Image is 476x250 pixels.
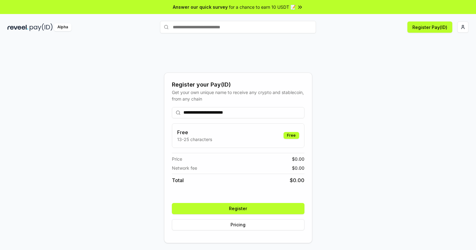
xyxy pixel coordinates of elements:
[172,89,304,102] div: Get your own unique name to receive any crypto and stablecoin, from any chain
[407,21,452,33] button: Register Pay(ID)
[172,165,197,171] span: Network fee
[173,4,228,10] span: Answer our quick survey
[292,165,304,171] span: $ 0.00
[172,80,304,89] div: Register your Pay(ID)
[172,177,184,184] span: Total
[284,132,299,139] div: Free
[172,219,304,230] button: Pricing
[177,136,212,143] p: 13-25 characters
[172,203,304,214] button: Register
[290,177,304,184] span: $ 0.00
[177,129,212,136] h3: Free
[172,156,182,162] span: Price
[30,23,53,31] img: pay_id
[229,4,296,10] span: for a chance to earn 10 USDT 📝
[7,23,28,31] img: reveel_dark
[54,23,71,31] div: Alpha
[292,156,304,162] span: $ 0.00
